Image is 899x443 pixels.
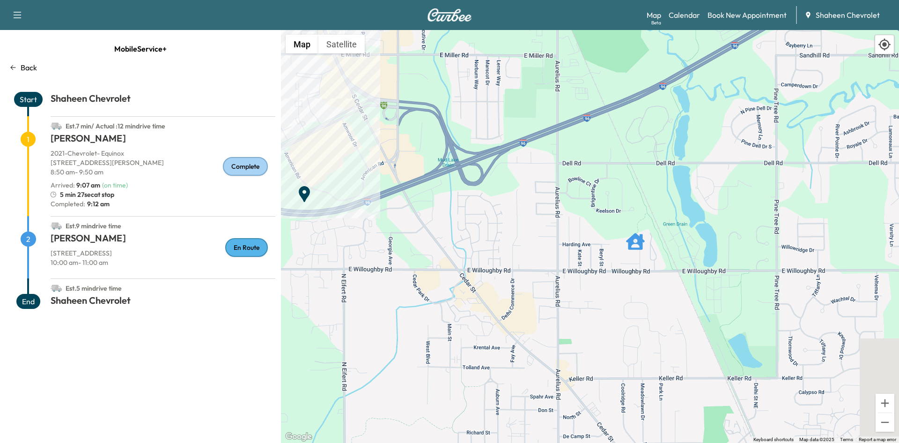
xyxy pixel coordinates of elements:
[859,437,896,442] a: Report a map error
[51,248,275,258] p: [STREET_ADDRESS]
[799,437,834,442] span: Map data ©2025
[875,35,894,54] div: Recenter map
[286,35,318,53] button: Show street map
[21,132,36,147] span: 1
[21,62,37,73] p: Back
[876,394,894,413] button: Zoom in
[51,294,275,311] h1: Shaheen Chevrolet
[223,157,268,176] div: Complete
[876,413,894,432] button: Zoom out
[85,199,110,209] span: 9:12 am
[707,9,787,21] a: Book New Appointment
[647,9,661,21] a: MapBeta
[51,167,275,177] p: 8:50 am - 9:50 am
[669,9,700,21] a: Calendar
[51,158,275,167] p: [STREET_ADDRESS][PERSON_NAME]
[295,180,314,199] gmp-advanced-marker: End Point
[102,181,128,189] span: ( on time )
[51,199,275,209] p: Completed:
[283,431,314,443] img: Google
[318,35,365,53] button: Show satellite imagery
[51,132,275,149] h1: [PERSON_NAME]
[14,92,43,107] span: Start
[51,180,100,190] p: Arrived :
[66,284,122,293] span: Est. 5 min drive time
[626,227,645,246] gmp-advanced-marker: TAMMY ROOT
[840,437,853,442] a: Terms (opens in new tab)
[66,122,165,130] span: Est. 7 min / Actual : 12 min drive time
[51,258,275,267] p: 10:00 am - 11:00 am
[114,39,167,58] span: MobileService+
[16,294,40,309] span: End
[816,9,880,21] span: Shaheen Chevrolet
[427,8,472,22] img: Curbee Logo
[66,222,121,230] span: Est. 9 min drive time
[51,92,275,109] h1: Shaheen Chevrolet
[225,238,268,257] div: En Route
[76,181,100,189] span: 9:07 am
[51,232,275,248] h1: [PERSON_NAME]
[60,190,114,199] span: 5 min 27sec at stop
[651,19,661,26] div: Beta
[753,436,794,443] button: Keyboard shortcuts
[283,431,314,443] a: Open this area in Google Maps (opens a new window)
[51,149,275,158] p: 2021 - Chevrolet - Equinox
[21,232,36,247] span: 2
